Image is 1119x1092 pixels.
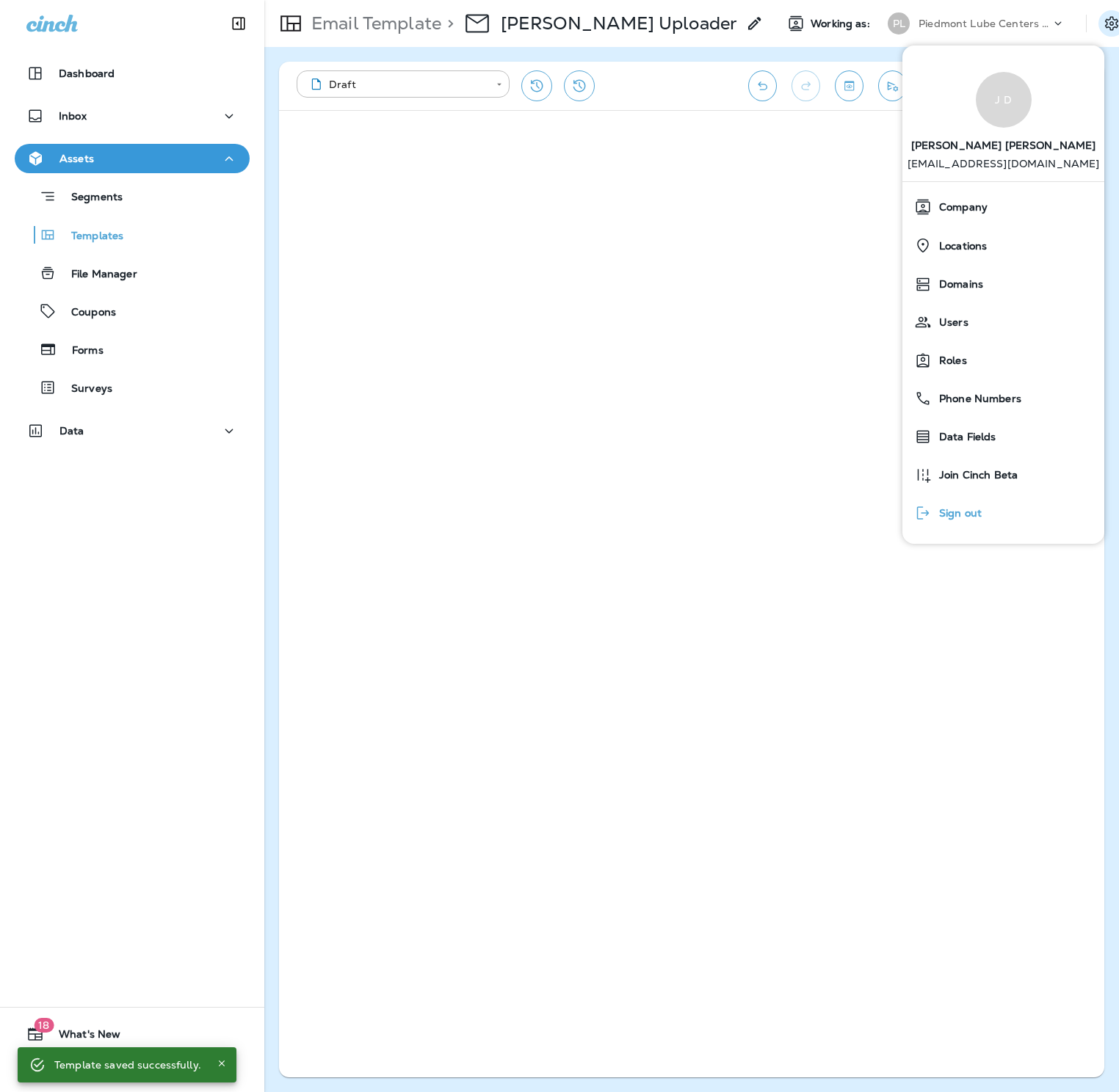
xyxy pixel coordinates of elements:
[908,158,1100,181] p: [EMAIL_ADDRESS][DOMAIN_NAME]
[15,101,250,131] button: Inbox
[15,416,250,445] button: Data
[15,258,250,288] button: File Manager
[15,1055,250,1084] button: Support
[15,181,250,212] button: Segments
[34,1018,54,1033] span: 18
[902,226,1104,265] button: Locations
[501,12,737,34] p: [PERSON_NAME] Uploader
[305,12,441,34] p: Email Template
[932,316,968,329] span: Users
[902,418,1104,456] button: Data Fields
[57,268,137,282] p: File Manager
[908,230,1098,261] a: Locations
[902,303,1104,341] button: Users
[932,507,982,520] span: Sign out
[976,72,1032,128] div: J D
[932,354,967,367] span: Roles
[57,382,112,396] p: Surveys
[908,384,1098,413] a: Phone Numbers
[57,306,116,320] p: Coupons
[902,494,1104,532] button: Sign out
[44,1028,120,1046] span: What's New
[911,128,1096,158] span: [PERSON_NAME] [PERSON_NAME]
[908,192,1098,222] a: Company
[932,278,983,291] span: Domains
[307,77,486,92] div: Draft
[213,1055,231,1072] button: Close
[902,341,1104,379] button: Roles
[59,153,94,164] p: Assets
[932,240,987,252] span: Locations
[932,469,1018,481] span: Join Cinch Beta
[908,269,1098,299] a: Domains
[15,296,250,327] button: Coupons
[902,57,1104,181] a: J D[PERSON_NAME] [PERSON_NAME] [EMAIL_ADDRESS][DOMAIN_NAME]
[15,144,250,173] button: Assets
[564,70,595,101] button: View Changelog
[54,1052,201,1078] div: Template saved successfully.
[441,12,454,34] p: >
[902,456,1104,494] button: Join Cinch Beta
[811,18,873,30] span: Working as:
[15,59,250,88] button: Dashboard
[902,265,1104,303] button: Domains
[932,393,1021,405] span: Phone Numbers
[59,110,87,122] p: Inbox
[15,1019,250,1049] button: 18What's New
[902,188,1104,226] button: Company
[908,422,1098,451] a: Data Fields
[59,425,84,437] p: Data
[908,307,1098,337] a: Users
[932,431,996,443] span: Data Fields
[15,219,250,250] button: Templates
[919,18,1051,29] p: Piedmont Lube Centers LLC
[15,334,250,365] button: Forms
[57,191,123,205] p: Segments
[835,70,863,101] button: Toggle preview
[218,9,259,38] button: Collapse Sidebar
[902,379,1104,418] button: Phone Numbers
[57,344,104,358] p: Forms
[521,70,552,101] button: Restore from previous version
[888,12,910,34] div: PL
[908,346,1098,375] a: Roles
[878,70,907,101] button: Send test email
[501,12,737,34] div: Zeller Uploader
[932,201,988,214] span: Company
[57,230,123,244] p: Templates
[15,372,250,403] button: Surveys
[748,70,777,101] button: Undo
[59,68,115,79] p: Dashboard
